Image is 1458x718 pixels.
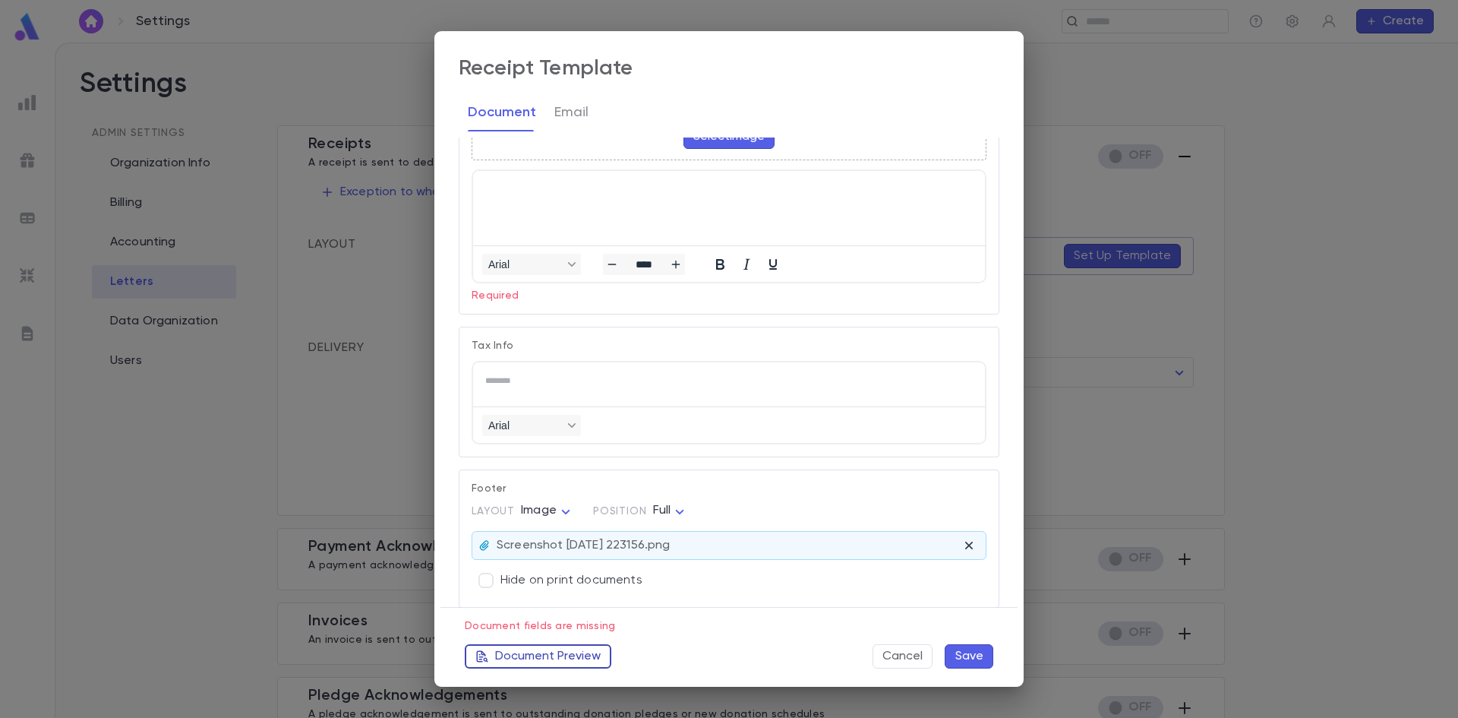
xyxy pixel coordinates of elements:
p: Screenshot [DATE] 223156.png [497,538,670,553]
button: Email [554,93,589,131]
div: Full [653,499,690,523]
button: Document Preview [465,644,611,669]
p: Tax Info [472,340,986,352]
span: Full [653,504,671,517]
body: Rich Text Area. Press ALT-0 for help. [12,12,500,81]
span: Image [521,504,557,517]
div: Image [521,499,575,523]
span: Layout [472,505,515,517]
button: Increase font size [667,254,685,275]
p: Hide on print documents [500,573,642,588]
span: Arial [488,419,563,432]
p: Required [472,283,986,302]
body: Rich Text Area. Press ALT-0 for help. [12,12,500,23]
p: Document fields are missing [465,614,993,632]
button: Save [945,644,993,669]
button: Document [468,93,536,131]
button: Fonts Arial [482,415,581,436]
iframe: Rich Text Area [473,362,985,406]
button: Underline [760,254,786,275]
button: Italic [734,254,759,275]
span: Arial [488,258,563,270]
button: SelectImage [683,125,775,149]
span: Position [593,505,647,517]
iframe: Rich Text Area [473,171,985,245]
button: Decrease font size [603,254,621,275]
p: Footer [472,482,986,504]
div: Receipt Template [459,55,633,81]
button: Fonts Arial [482,254,581,275]
button: Bold [707,254,733,275]
button: Cancel [873,644,933,669]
